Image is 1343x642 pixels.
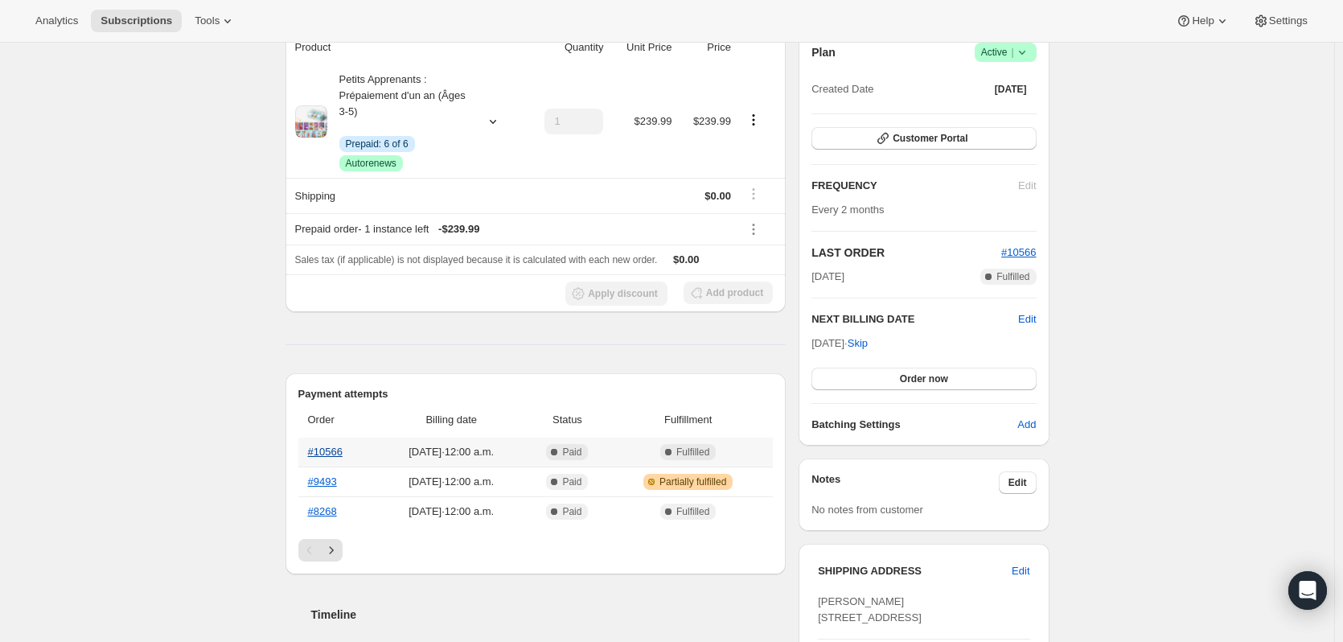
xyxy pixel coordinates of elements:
[381,412,522,428] span: Billing date
[381,504,522,520] span: [DATE] · 12:00 a.m.
[308,505,337,517] a: #8268
[1018,311,1036,327] button: Edit
[1269,14,1308,27] span: Settings
[811,204,884,216] span: Every 2 months
[996,270,1029,283] span: Fulfilled
[295,105,327,138] img: product img
[995,83,1027,96] span: [DATE]
[838,331,877,356] button: Skip
[91,10,182,32] button: Subscriptions
[1002,558,1039,584] button: Edit
[438,221,479,237] span: - $239.99
[195,14,220,27] span: Tools
[1243,10,1317,32] button: Settings
[311,607,786,623] h2: Timeline
[811,417,1017,433] h6: Batching Settings
[308,475,337,488] a: #9493
[295,254,658,265] span: Sales tax (if applicable) is not displayed because it is calculated with each new order.
[524,30,609,65] th: Quantity
[1012,563,1029,579] span: Edit
[811,269,844,285] span: [DATE]
[562,475,581,488] span: Paid
[35,14,78,27] span: Analytics
[1288,571,1327,610] div: Open Intercom Messenger
[346,138,409,150] span: Prepaid: 6 of 6
[811,311,1018,327] h2: NEXT BILLING DATE
[381,444,522,460] span: [DATE] · 12:00 a.m.
[741,111,766,129] button: Product actions
[285,30,524,65] th: Product
[346,157,396,170] span: Autorenews
[818,563,1012,579] h3: SHIPPING ADDRESS
[676,446,709,459] span: Fulfilled
[185,10,245,32] button: Tools
[308,446,343,458] a: #10566
[562,505,581,518] span: Paid
[1008,412,1045,438] button: Add
[704,190,731,202] span: $0.00
[1001,246,1036,258] a: #10566
[101,14,172,27] span: Subscriptions
[985,78,1037,101] button: [DATE]
[893,132,967,145] span: Customer Portal
[295,221,731,237] div: Prepaid order - 1 instance left
[811,44,836,60] h2: Plan
[900,372,948,385] span: Order now
[532,412,603,428] span: Status
[26,10,88,32] button: Analytics
[673,253,700,265] span: $0.00
[676,505,709,518] span: Fulfilled
[1011,46,1013,59] span: |
[613,412,763,428] span: Fulfillment
[811,127,1036,150] button: Customer Portal
[1008,476,1027,489] span: Edit
[999,471,1037,494] button: Edit
[811,245,1001,261] h2: LAST ORDER
[285,178,524,213] th: Shipping
[676,30,735,65] th: Price
[811,337,868,349] span: [DATE] ·
[659,475,726,488] span: Partially fulfilled
[848,335,868,352] span: Skip
[1166,10,1239,32] button: Help
[811,504,923,516] span: No notes from customer
[811,81,873,97] span: Created Date
[320,539,343,562] button: Next
[634,115,671,127] span: $239.99
[811,471,999,494] h3: Notes
[298,402,376,438] th: Order
[1192,14,1214,27] span: Help
[818,595,922,623] span: [PERSON_NAME] [STREET_ADDRESS]
[381,474,522,490] span: [DATE] · 12:00 a.m.
[811,178,1018,194] h2: FREQUENCY
[1001,245,1036,261] button: #10566
[811,368,1036,390] button: Order now
[981,44,1030,60] span: Active
[1017,417,1036,433] span: Add
[298,386,774,402] h2: Payment attempts
[327,72,472,171] div: Petits Apprenants : Prépaiement d'un an (Âges 3-5)
[298,539,774,562] nav: Pagination
[741,185,766,203] button: Shipping actions
[608,30,676,65] th: Unit Price
[693,115,731,127] span: $239.99
[562,446,581,459] span: Paid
